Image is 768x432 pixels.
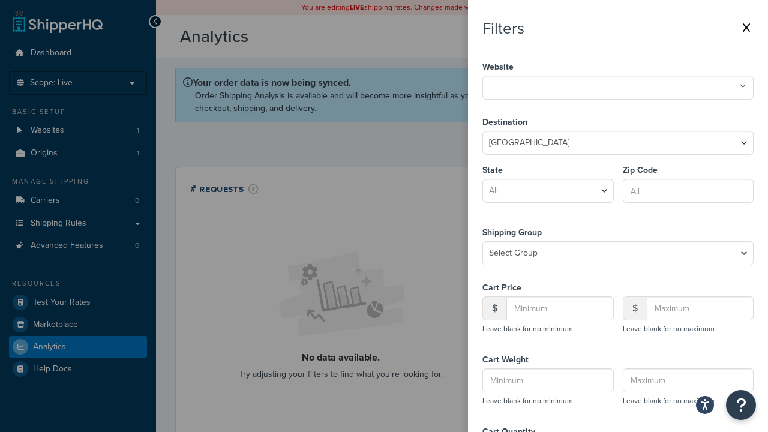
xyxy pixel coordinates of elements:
label: Website [482,59,754,76]
button: Open Resource Center [726,390,756,420]
input: Minimum [506,296,614,320]
label: Destination [482,114,754,131]
input: Maximum [623,368,754,392]
input: Maximum [647,296,754,320]
input: Minimum [482,368,614,392]
p: Leave blank for no maximum [623,392,754,409]
label: Shipping Group [482,224,754,241]
label: State [482,162,614,179]
h2: Filters [482,20,524,37]
input: All [623,179,754,203]
p: Leave blank for no minimum [482,392,614,409]
label: Cart Price [482,280,614,296]
label: Cart Weight [482,352,614,368]
p: Leave blank for no maximum [623,320,754,337]
div: $ [482,296,506,320]
div: $ [623,296,647,320]
p: Leave blank for no minimum [482,320,614,337]
label: Zip Code [623,162,754,179]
